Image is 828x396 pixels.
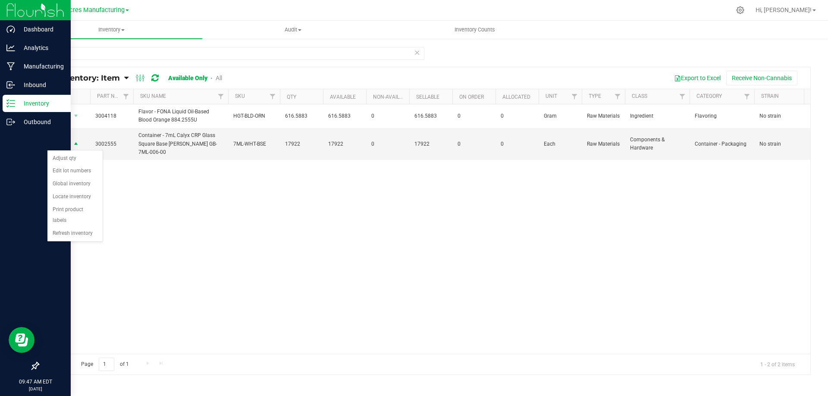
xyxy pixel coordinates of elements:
[589,93,601,99] a: Type
[214,89,228,104] a: Filter
[235,93,245,99] a: SKU
[47,190,103,203] li: Locate inventory
[138,131,223,156] span: Container - 7mL Calyx CRP Glass Square Base [PERSON_NAME] GB-7ML-006-00
[119,89,133,104] a: Filter
[15,24,67,34] p: Dashboard
[15,98,67,109] p: Inventory
[373,94,411,100] a: Non-Available
[6,81,15,89] inline-svg: Inbound
[168,75,207,81] a: Available Only
[458,140,490,148] span: 0
[416,94,439,100] a: Sellable
[47,203,103,227] li: Print product labels
[414,140,447,148] span: 17922
[47,227,103,240] li: Refresh inventory
[15,61,67,72] p: Manufacturing
[330,94,356,100] a: Available
[285,140,318,148] span: 17922
[15,43,67,53] p: Analytics
[544,112,577,120] span: Gram
[726,71,797,85] button: Receive Non-Cannabis
[285,112,318,120] span: 616.5883
[371,140,404,148] span: 0
[6,118,15,126] inline-svg: Outbound
[47,6,125,14] span: Green Acres Manufacturing
[414,112,447,120] span: 616.5883
[761,93,779,99] a: Strain
[95,140,128,148] span: 3002555
[443,26,507,34] span: Inventory Counts
[95,112,128,120] span: 3004118
[740,89,754,104] a: Filter
[546,93,557,99] a: Unit
[753,358,802,371] span: 1 - 2 of 2 items
[216,75,222,81] a: All
[47,152,103,165] li: Adjust qty
[6,99,15,108] inline-svg: Inventory
[6,44,15,52] inline-svg: Analytics
[202,21,384,39] a: Audit
[371,112,404,120] span: 0
[695,140,749,148] span: Container - Packaging
[266,89,280,104] a: Filter
[695,112,749,120] span: Flavoring
[6,62,15,71] inline-svg: Manufacturing
[38,47,424,60] input: Search Item Name, Retail Display Name, SKU, Part Number...
[287,94,296,100] a: Qty
[47,178,103,190] li: Global inventory
[414,47,420,58] span: Clear
[74,358,136,371] span: Page of 1
[501,140,533,148] span: 0
[21,21,202,39] a: Inventory
[328,112,361,120] span: 616.5883
[735,6,746,14] div: Manage settings
[759,140,814,148] span: No strain
[459,94,484,100] a: On Order
[668,71,726,85] button: Export to Excel
[47,165,103,178] li: Edit lot numbers
[15,117,67,127] p: Outbound
[675,89,690,104] a: Filter
[587,140,620,148] span: Raw Materials
[384,21,565,39] a: Inventory Counts
[611,89,625,104] a: Filter
[328,140,361,148] span: 17922
[756,6,812,13] span: Hi, [PERSON_NAME]!
[568,89,582,104] a: Filter
[97,93,132,99] a: Part Number
[630,136,684,152] span: Components & Hardware
[71,110,82,122] span: select
[4,386,67,392] p: [DATE]
[21,26,202,34] span: Inventory
[759,112,814,120] span: No strain
[233,140,275,148] span: 7ML-WHT-BSE
[9,327,34,353] iframe: Resource center
[99,358,114,371] input: 1
[458,112,490,120] span: 0
[233,112,275,120] span: HGT-BLD-ORN
[544,140,577,148] span: Each
[203,26,383,34] span: Audit
[630,112,684,120] span: Ingredient
[138,108,223,124] span: Flavor - FONA Liquid Oil-Based Blood Orange 884.2555U
[502,94,530,100] a: Allocated
[71,138,82,150] span: select
[501,112,533,120] span: 0
[632,93,647,99] a: Class
[45,73,120,83] span: All Inventory: Item
[140,93,166,99] a: SKU Name
[4,378,67,386] p: 09:47 AM EDT
[6,25,15,34] inline-svg: Dashboard
[15,80,67,90] p: Inbound
[587,112,620,120] span: Raw Materials
[45,73,124,83] a: All Inventory: Item
[696,93,722,99] a: Category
